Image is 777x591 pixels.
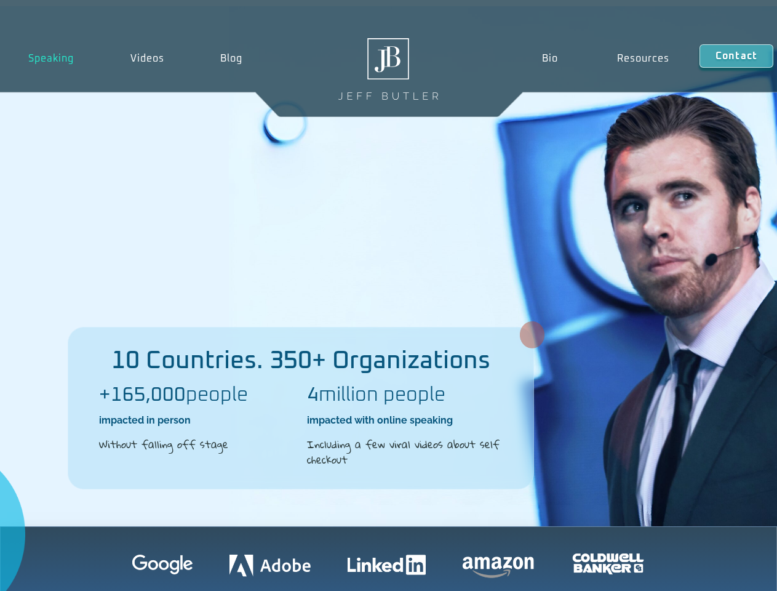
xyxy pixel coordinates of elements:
[512,44,588,73] a: Bio
[307,436,503,468] h2: Including a few viral videos about self checkout
[307,385,319,405] b: 4
[307,414,503,427] h2: impacted with online speaking
[715,51,757,61] span: Contact
[512,44,699,73] nav: Menu
[307,385,503,405] h2: million people
[99,385,295,405] h2: people
[102,44,193,73] a: Videos
[588,44,699,73] a: Resources
[699,44,773,68] a: Contact
[68,348,533,373] h2: 10 Countries. 350+ Organizations
[192,44,271,73] a: Blog
[99,385,186,405] b: +165,000
[99,436,295,452] h2: Without falling off stage
[99,414,295,427] h2: impacted in person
